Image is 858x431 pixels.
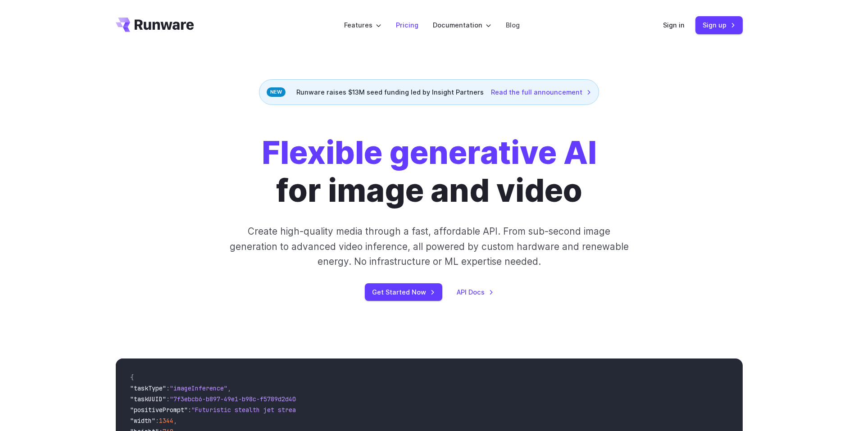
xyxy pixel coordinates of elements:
strong: Flexible generative AI [262,133,597,172]
label: Features [344,20,381,30]
a: Read the full announcement [491,87,591,97]
a: Blog [506,20,520,30]
h1: for image and video [262,134,597,209]
span: { [130,373,134,381]
p: Create high-quality media through a fast, affordable API. From sub-second image generation to adv... [228,224,630,269]
a: Sign up [695,16,743,34]
span: : [166,384,170,392]
span: "7f3ebcb6-b897-49e1-b98c-f5789d2d40d7" [170,395,307,403]
label: Documentation [433,20,491,30]
a: API Docs [457,287,494,297]
div: Runware raises $13M seed funding led by Insight Partners [259,79,599,105]
span: , [227,384,231,392]
span: "imageInference" [170,384,227,392]
span: : [188,406,191,414]
span: 1344 [159,417,173,425]
span: : [155,417,159,425]
a: Go to / [116,18,194,32]
span: "taskUUID" [130,395,166,403]
span: "positivePrompt" [130,406,188,414]
span: , [173,417,177,425]
span: "width" [130,417,155,425]
span: "taskType" [130,384,166,392]
span: "Futuristic stealth jet streaking through a neon-lit cityscape with glowing purple exhaust" [191,406,519,414]
a: Pricing [396,20,418,30]
a: Sign in [663,20,685,30]
span: : [166,395,170,403]
a: Get Started Now [365,283,442,301]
